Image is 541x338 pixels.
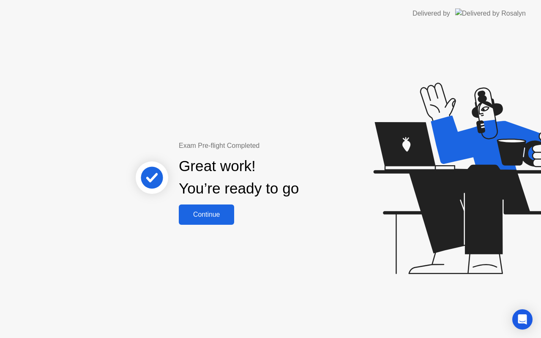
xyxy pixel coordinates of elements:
button: Continue [179,204,234,225]
div: Open Intercom Messenger [512,309,533,330]
div: Great work! You’re ready to go [179,155,299,200]
img: Delivered by Rosalyn [455,8,526,18]
div: Exam Pre-flight Completed [179,141,353,151]
div: Delivered by [413,8,450,19]
div: Continue [181,211,232,218]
